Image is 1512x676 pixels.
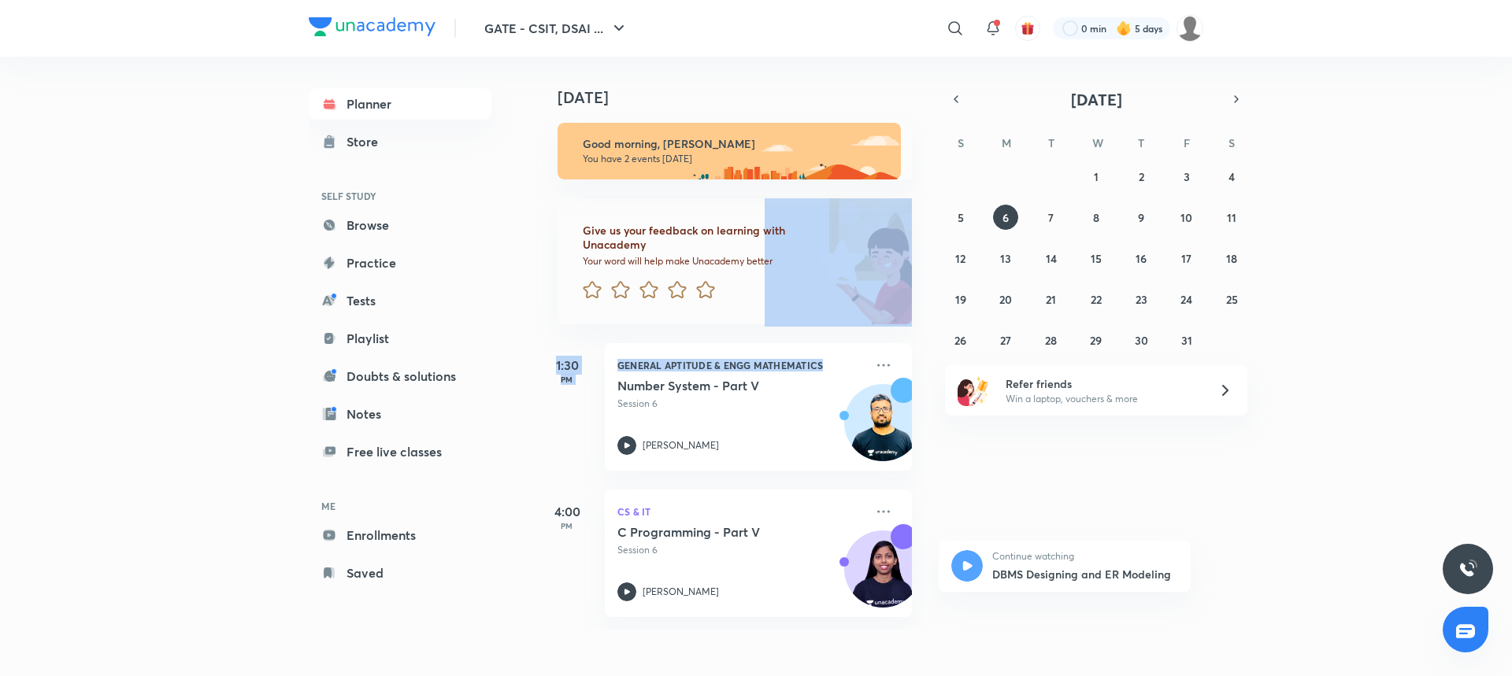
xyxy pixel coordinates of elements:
[1174,327,1199,353] button: October 31, 2025
[1174,164,1199,189] button: October 3, 2025
[1138,135,1144,150] abbr: Thursday
[309,285,491,316] a: Tests
[992,566,1178,582] p: DBMS Designing and ER Modeling
[1046,251,1057,266] abbr: October 14, 2025
[955,292,966,307] abbr: October 19, 2025
[1090,333,1102,348] abbr: October 29, 2025
[1228,169,1235,184] abbr: October 4, 2025
[993,327,1018,353] button: October 27, 2025
[992,550,1178,563] p: Continue watching
[643,585,719,599] p: [PERSON_NAME]
[583,153,887,165] p: You have 2 events [DATE]
[1002,135,1011,150] abbr: Monday
[967,88,1225,110] button: [DATE]
[1039,286,1064,312] button: October 21, 2025
[1015,16,1040,41] button: avatar
[1071,89,1122,110] span: [DATE]
[1139,169,1144,184] abbr: October 2, 2025
[1219,164,1244,189] button: October 4, 2025
[1046,292,1056,307] abbr: October 21, 2025
[1084,327,1109,353] button: October 29, 2025
[617,378,813,393] h5: Number System - Part V
[948,205,973,230] button: October 5, 2025
[1174,246,1199,271] button: October 17, 2025
[1227,210,1236,225] abbr: October 11, 2025
[558,88,928,107] h4: [DATE]
[1226,292,1238,307] abbr: October 25, 2025
[1084,164,1109,189] button: October 1, 2025
[643,438,719,453] p: [PERSON_NAME]
[1184,169,1190,184] abbr: October 3, 2025
[1174,286,1199,312] button: October 24, 2025
[1039,205,1064,230] button: October 7, 2025
[1128,164,1154,189] button: October 2, 2025
[617,543,865,557] p: Session 6
[475,13,638,44] button: GATE - CSIT, DSAI ...
[993,205,1018,230] button: October 6, 2025
[309,209,491,241] a: Browse
[948,286,973,312] button: October 19, 2025
[958,210,964,225] abbr: October 5, 2025
[1094,169,1099,184] abbr: October 1, 2025
[558,123,901,179] img: morning
[1091,292,1102,307] abbr: October 22, 2025
[617,502,865,521] p: CS & IT
[309,360,491,392] a: Doubts & solutions
[309,398,491,430] a: Notes
[583,137,887,151] h6: Good morning, [PERSON_NAME]
[958,375,989,406] img: referral
[958,135,964,150] abbr: Sunday
[1000,251,1011,266] abbr: October 13, 2025
[1116,20,1132,36] img: streak
[583,255,813,268] p: Your word will help make Unacademy better
[1048,210,1054,225] abbr: October 7, 2025
[948,327,973,353] button: October 26, 2025
[1021,21,1035,35] img: avatar
[1226,251,1237,266] abbr: October 18, 2025
[583,223,813,252] h6: Give us your feedback on learning with Unacademy
[1039,246,1064,271] button: October 14, 2025
[1091,251,1102,266] abbr: October 15, 2025
[1219,286,1244,312] button: October 25, 2025
[1084,205,1109,230] button: October 8, 2025
[535,521,598,530] p: PM
[617,524,813,540] h5: C Programming - Part V
[1084,286,1109,312] button: October 22, 2025
[1184,135,1190,150] abbr: Friday
[1219,205,1244,230] button: October 11, 2025
[1174,205,1199,230] button: October 10, 2025
[309,519,491,551] a: Enrollments
[535,356,598,375] h5: 1:30
[948,246,973,271] button: October 12, 2025
[535,502,598,521] h5: 4:00
[1048,135,1054,150] abbr: Tuesday
[309,88,491,120] a: Planner
[535,375,598,384] p: PM
[1000,333,1011,348] abbr: October 27, 2025
[1181,251,1191,266] abbr: October 17, 2025
[999,292,1012,307] abbr: October 20, 2025
[309,436,491,467] a: Free live classes
[1006,375,1199,392] h6: Refer friends
[1228,135,1235,150] abbr: Saturday
[1128,327,1154,353] button: October 30, 2025
[1219,246,1244,271] button: October 18, 2025
[309,17,435,40] a: Company Logo
[765,198,912,324] img: feedback_image
[1136,292,1147,307] abbr: October 23, 2025
[1006,392,1199,406] p: Win a laptop, vouchers & more
[617,397,865,411] p: Session 6
[1002,210,1009,225] abbr: October 6, 2025
[1180,292,1192,307] abbr: October 24, 2025
[1039,327,1064,353] button: October 28, 2025
[1181,333,1192,348] abbr: October 31, 2025
[309,493,491,519] h6: ME
[1045,333,1057,348] abbr: October 28, 2025
[1093,210,1099,225] abbr: October 8, 2025
[309,323,491,354] a: Playlist
[1092,135,1103,150] abbr: Wednesday
[845,539,921,615] img: Avatar
[1128,205,1154,230] button: October 9, 2025
[954,333,966,348] abbr: October 26, 2025
[346,132,387,151] div: Store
